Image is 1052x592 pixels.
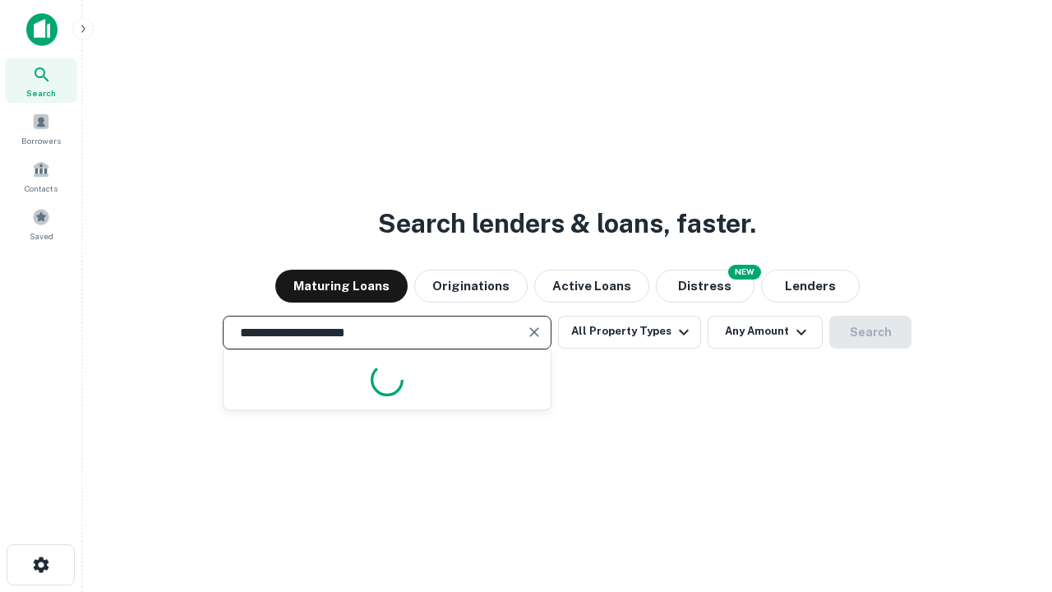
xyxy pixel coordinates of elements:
button: Search distressed loans with lien and other non-mortgage details. [656,270,754,303]
a: Borrowers [5,106,77,150]
a: Contacts [5,154,77,198]
a: Saved [5,201,77,246]
span: Search [26,86,56,99]
button: All Property Types [558,316,701,349]
div: NEW [728,265,761,280]
span: Contacts [25,182,58,195]
button: Any Amount [708,316,823,349]
iframe: Chat Widget [970,460,1052,539]
img: capitalize-icon.png [26,13,58,46]
a: Search [5,58,77,103]
button: Active Loans [534,270,649,303]
span: Borrowers [21,134,61,147]
button: Maturing Loans [275,270,408,303]
h3: Search lenders & loans, faster. [378,204,756,243]
span: Saved [30,229,53,243]
button: Clear [523,321,546,344]
button: Lenders [761,270,860,303]
button: Originations [414,270,528,303]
